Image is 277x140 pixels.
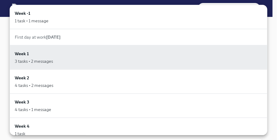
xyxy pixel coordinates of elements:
[15,123,30,129] h6: Week 4
[10,45,267,69] a: Week 13 tasks • 2 messages
[15,50,29,57] h6: Week 1
[10,5,267,29] a: Week -11 task • 1 message
[15,75,29,81] h6: Week 2
[15,34,61,40] span: First day at work
[10,94,267,118] a: Week 34 tasks • 1 message
[15,82,53,88] div: 4 tasks • 2 messages
[15,99,29,105] h6: Week 3
[15,18,48,24] div: 1 task • 1 message
[46,34,61,40] strong: [DATE]
[10,69,267,94] a: Week 24 tasks • 2 messages
[15,58,53,64] div: 3 tasks • 2 messages
[15,131,25,137] div: 1 task
[15,107,51,113] div: 4 tasks • 1 message
[15,10,30,17] h6: Week -1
